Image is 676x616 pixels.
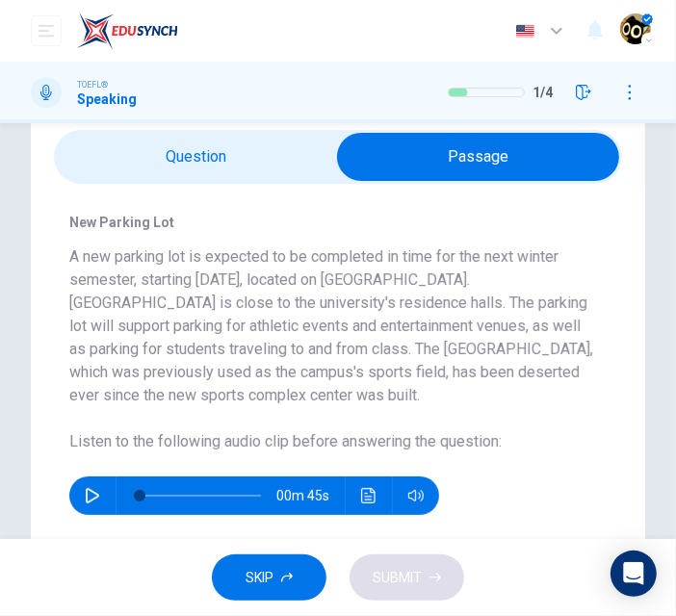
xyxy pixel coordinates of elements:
img: en [513,24,537,38]
div: Open Intercom Messenger [611,551,657,597]
span: 1 / 4 [533,85,553,100]
span: SKIP [246,566,273,590]
span: 00m 45s [276,476,345,515]
h6: Listen to the following audio clip before answering the question : [69,430,599,453]
button: open mobile menu [31,15,62,46]
h1: Speaking [77,91,137,107]
span: New Parking Lot [69,215,174,230]
button: Click to see the audio transcription [353,476,384,515]
img: EduSynch logo [77,12,178,50]
h6: A new parking lot is expected to be completed in time for the next winter semester, starting [DAT... [69,245,599,407]
button: SKIP [212,554,326,602]
img: Profile picture [620,13,651,44]
span: TOEFL® [77,78,108,91]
